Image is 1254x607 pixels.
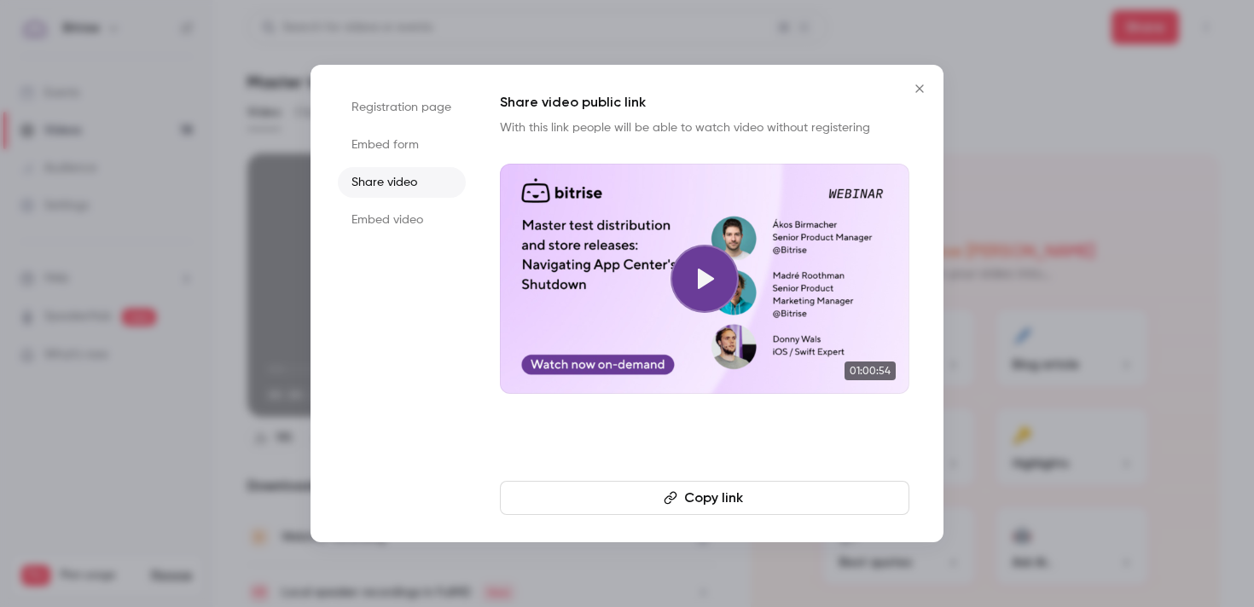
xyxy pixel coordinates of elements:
[903,72,937,106] button: Close
[845,361,896,380] span: 01:00:54
[338,130,466,160] li: Embed form
[500,92,909,113] h1: Share video public link
[500,481,909,515] button: Copy link
[338,167,466,198] li: Share video
[500,164,909,394] a: 01:00:54
[338,205,466,235] li: Embed video
[500,119,909,136] p: With this link people will be able to watch video without registering
[338,92,466,123] li: Registration page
